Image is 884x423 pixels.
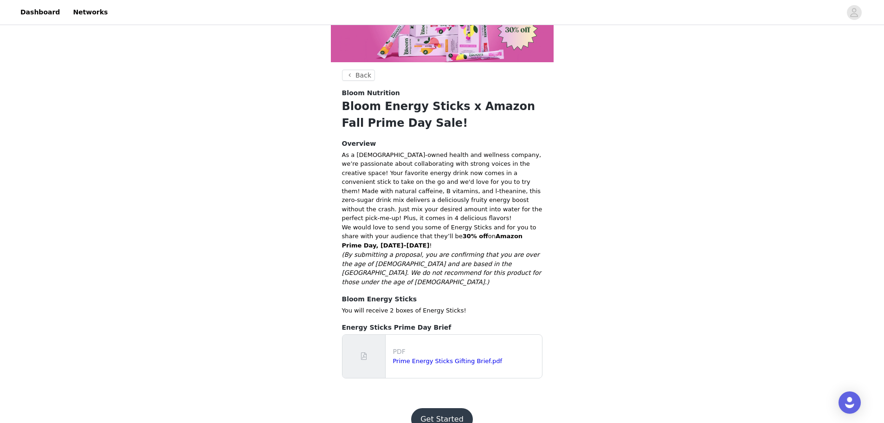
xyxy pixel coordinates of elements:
[342,150,542,223] p: As a [DEMOGRAPHIC_DATA]-owned health and wellness company, we’re passionate about collaborating w...
[342,323,542,332] h4: Energy Sticks Prime Day Brief
[342,223,542,250] p: We would love to send you some of Energy Sticks and for you to share with your audience that they...
[839,391,861,414] div: Open Intercom Messenger
[342,139,542,149] h4: Overview
[393,347,538,357] p: PDF
[342,88,400,98] span: Bloom Nutrition
[67,2,113,23] a: Networks
[850,5,858,20] div: avatar
[463,233,488,240] strong: 30% off
[342,294,542,304] h4: Bloom Energy Sticks
[342,251,541,286] span: (By submitting a proposal, you are confirming that you are over the age of [DEMOGRAPHIC_DATA] and...
[393,358,503,364] a: Prime Energy Sticks Gifting Brief.pdf
[342,98,542,131] h1: Bloom Energy Sticks x Amazon Fall Prime Day Sale!
[342,306,542,315] p: You will receive 2 boxes of Energy Sticks!
[342,70,375,81] button: Back
[15,2,65,23] a: Dashboard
